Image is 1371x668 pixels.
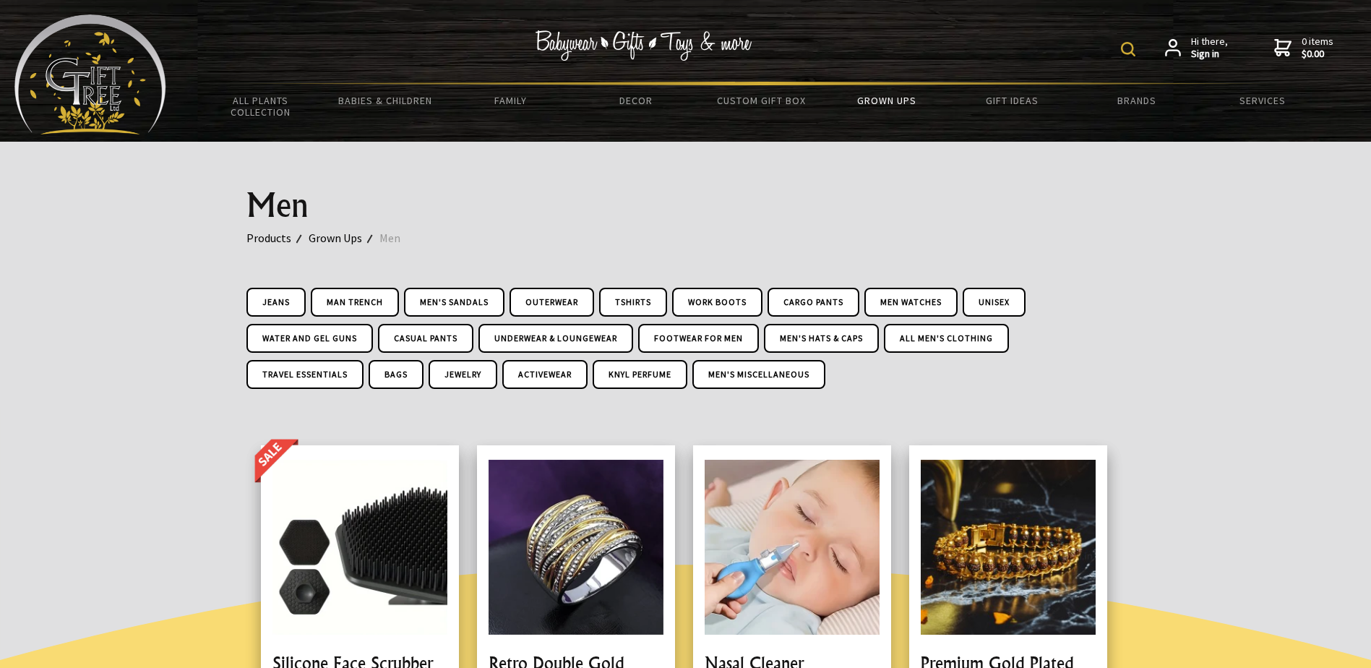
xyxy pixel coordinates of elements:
a: Men's Sandals [404,288,504,317]
img: Babyware - Gifts - Toys and more... [14,14,166,134]
a: Footwear For Men [638,324,759,353]
a: Custom Gift Box [699,85,824,116]
img: product search [1121,42,1135,56]
a: Bags [369,360,424,389]
strong: $0.00 [1302,48,1333,61]
a: Brands [1075,85,1200,116]
a: Family [448,85,573,116]
a: ActiveWear [502,360,588,389]
a: Hi there,Sign in [1165,35,1228,61]
a: Men's Miscellaneous [692,360,825,389]
a: Men's Hats & Caps [764,324,879,353]
a: UniSex [963,288,1026,317]
img: OnSale [254,439,304,487]
span: Hi there, [1191,35,1228,61]
a: Man Trench [311,288,399,317]
a: Cargo Pants [768,288,859,317]
a: Casual Pants [378,324,473,353]
a: Work Boots [672,288,762,317]
a: Products [246,228,309,247]
span: 0 items [1302,35,1333,61]
a: All Men's Clothing [884,324,1009,353]
a: Men Watches [864,288,958,317]
a: Tshirts [599,288,667,317]
a: Jeans [246,288,306,317]
a: Underwear & Loungewear [478,324,633,353]
a: Grown Ups [824,85,949,116]
a: Services [1200,85,1325,116]
a: Gift Ideas [949,85,1074,116]
a: Outerwear [510,288,594,317]
a: Grown Ups [309,228,379,247]
img: Babywear - Gifts - Toys & more [536,30,752,61]
h1: Men [246,188,1125,223]
a: Men [379,228,418,247]
a: Travel Essentials [246,360,364,389]
a: All Plants Collection [198,85,323,127]
a: Jewelry [429,360,497,389]
a: Knyl Perfume [593,360,687,389]
strong: Sign in [1191,48,1228,61]
a: Decor [573,85,698,116]
a: Babies & Children [323,85,448,116]
a: Water and Gel Guns [246,324,373,353]
a: 0 items$0.00 [1274,35,1333,61]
